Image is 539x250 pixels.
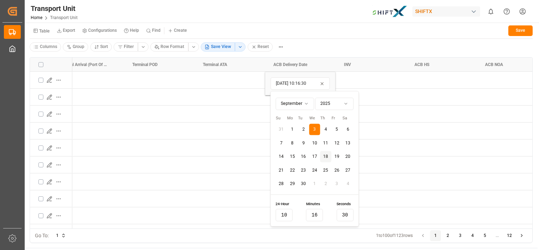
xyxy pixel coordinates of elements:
[342,137,353,149] button: 13
[275,137,287,149] button: 7
[79,25,120,36] button: Configurations
[30,173,72,190] div: Press SPACE to select this row.
[376,233,413,239] div: 1 to 100 of 1123 rows
[306,201,320,206] label: Minutes
[342,115,353,121] th: Saturday
[342,151,353,162] button: 20
[30,123,72,139] div: Press SPACE to select this row.
[298,124,309,135] button: 2
[30,72,72,89] div: Press SPACE to select this row.
[287,124,298,135] button: 1
[372,5,407,18] img: Bildschirmfoto%202024-11-13%20um%2009.31.44.png_1731487080.png
[331,151,343,162] button: 19
[30,207,72,224] div: Press SPACE to select this row.
[331,137,343,149] button: 12
[248,42,273,52] button: Reset
[412,5,483,18] button: SHIFTX
[143,25,164,36] button: Find
[164,25,190,36] button: Create
[287,137,298,149] button: 8
[120,25,143,36] button: Help
[298,178,309,189] button: 30
[287,178,298,189] button: 29
[344,62,351,67] span: INV
[287,165,298,176] button: 22
[287,151,298,162] button: 15
[309,151,320,162] button: 17
[331,115,343,121] th: Friday
[298,151,309,162] button: 16
[275,165,287,176] button: 21
[31,3,78,14] div: Transport Unit
[62,62,109,67] span: Actual Arrival (Port Of Destination)
[275,151,287,162] button: 14
[412,6,480,17] div: SHIFTX
[331,124,343,135] button: 5
[331,178,343,189] button: 3
[150,42,188,52] button: Row Format
[39,29,50,33] small: Table
[63,42,89,52] button: Group
[331,165,343,176] button: 26
[174,28,187,32] small: Create
[342,124,353,135] button: 6
[90,42,112,52] button: Sort
[275,115,287,121] th: Sunday
[320,137,331,149] button: 11
[483,4,499,19] button: show 0 new notifications
[298,137,309,149] button: 9
[271,77,330,90] button: [DATE] 10:16:30
[298,165,309,176] button: 23
[485,62,503,67] span: ACB NOA
[35,232,49,239] span: Go To:
[30,89,72,106] div: Press SPACE to select this row.
[309,115,320,121] th: Wednesday
[298,115,309,121] th: Tuesday
[88,28,117,32] small: Configurations
[455,230,466,242] button: 3
[342,165,353,176] button: 27
[320,178,331,189] button: 2
[275,178,287,189] button: 28
[309,124,320,135] button: 3
[309,165,320,176] button: 24
[275,201,289,206] label: 24-Hour
[442,230,454,242] button: 2
[203,62,227,67] span: Terminal ATA
[201,42,235,52] button: Save View
[320,165,331,176] button: 25
[499,4,515,19] button: Help Center
[342,178,353,189] button: 4
[53,25,79,36] button: Export
[287,115,298,121] th: Monday
[63,28,75,32] small: Export
[504,230,515,242] button: 12
[430,230,441,242] button: 1
[320,124,331,135] button: 4
[414,62,429,67] span: ACB HS
[337,201,351,206] label: Seconds
[51,230,71,242] button: 1
[30,106,72,123] div: Press SPACE to select this row.
[273,62,307,67] span: ACB Delivery Date
[275,124,287,135] button: 31
[31,15,42,20] a: Home
[309,178,320,189] button: 1
[30,224,72,241] div: Press SPACE to select this row.
[132,62,158,67] span: Terminal POD
[30,156,72,173] div: Press SPACE to select this row.
[30,24,53,37] button: Table
[152,28,161,32] small: Find
[320,151,331,162] button: 18
[30,139,72,156] div: Press SPACE to select this row.
[479,230,491,242] button: 5
[467,230,478,242] button: 4
[508,25,533,36] button: Save
[30,190,72,207] div: Press SPACE to select this row.
[130,28,139,32] small: Help
[320,115,331,121] th: Thursday
[309,137,320,149] button: 10
[114,42,138,52] button: Filter
[30,42,61,52] button: Columns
